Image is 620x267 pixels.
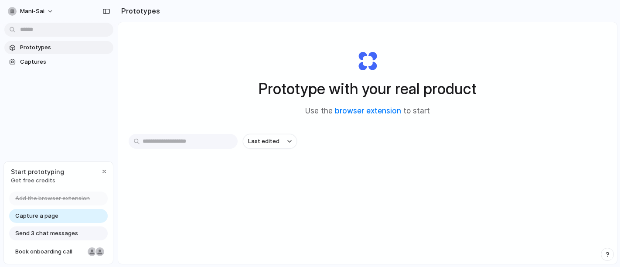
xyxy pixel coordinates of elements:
[15,194,90,203] span: Add the browser extension
[20,43,110,52] span: Prototypes
[20,58,110,66] span: Captures
[248,137,279,146] span: Last edited
[4,4,58,18] button: mani-sai
[259,77,477,100] h1: Prototype with your real product
[15,212,58,220] span: Capture a page
[87,246,97,257] div: Nicole Kubica
[15,229,78,238] span: Send 3 chat messages
[9,245,108,259] a: Book onboarding call
[118,6,160,16] h2: Prototypes
[11,176,64,185] span: Get free credits
[20,7,44,16] span: mani-sai
[305,106,430,117] span: Use the to start
[4,55,113,68] a: Captures
[11,167,64,176] span: Start prototyping
[15,247,84,256] span: Book onboarding call
[243,134,297,149] button: Last edited
[335,106,401,115] a: browser extension
[95,246,105,257] div: Christian Iacullo
[4,41,113,54] a: Prototypes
